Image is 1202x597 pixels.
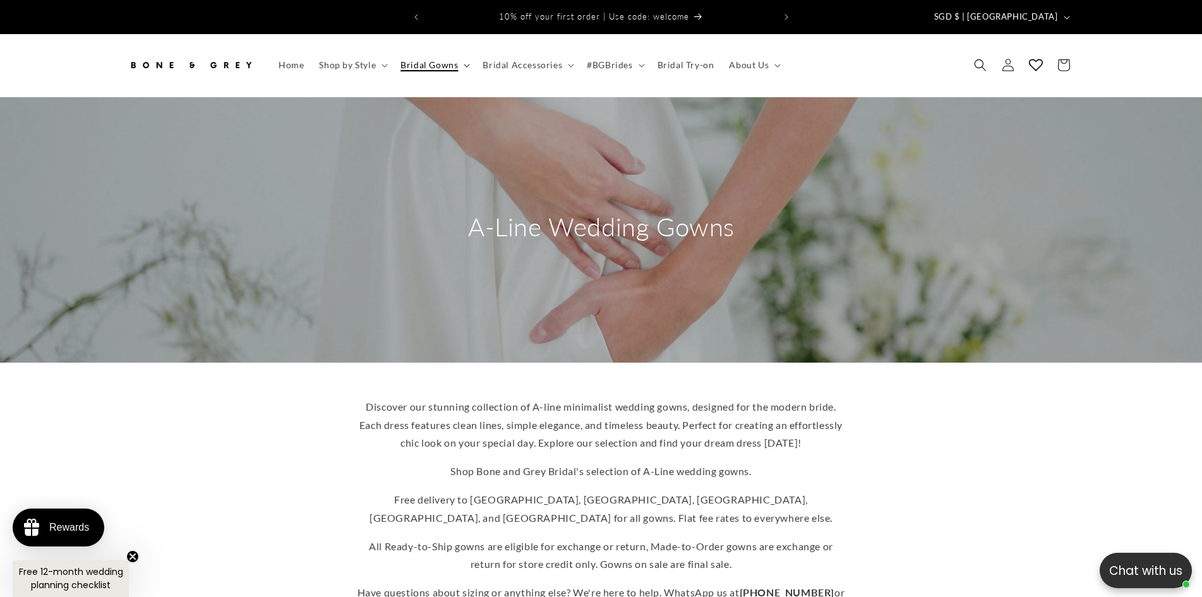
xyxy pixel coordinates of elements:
span: #BGBrides [587,59,632,71]
span: Free 12-month wedding planning checklist [19,565,123,591]
p: Shop Bone and Grey Bridal's selection of A-Line wedding gowns. [355,462,848,481]
h2: A-Line Wedding Gowns [468,210,735,243]
button: Close teaser [126,550,139,563]
p: Discover our stunning collection of A-line minimalist wedding gowns, designed for the modern brid... [355,398,848,452]
summary: Search [966,51,994,79]
button: Previous announcement [402,5,430,29]
button: SGD $ | [GEOGRAPHIC_DATA] [927,5,1075,29]
span: 10% off your first order | Use code: welcome [499,11,689,21]
img: Bone and Grey Bridal [128,51,254,79]
div: Free 12-month wedding planning checklistClose teaser [13,560,129,597]
summary: #BGBrides [579,52,649,78]
span: Shop by Style [319,59,376,71]
span: SGD $ | [GEOGRAPHIC_DATA] [934,11,1058,23]
summary: Shop by Style [311,52,393,78]
span: Bridal Accessories [483,59,562,71]
p: Chat with us [1100,562,1192,580]
p: Free delivery to [GEOGRAPHIC_DATA], [GEOGRAPHIC_DATA], [GEOGRAPHIC_DATA], [GEOGRAPHIC_DATA], and ... [355,491,848,528]
p: All Ready-to-Ship gowns are eligible for exchange or return, Made-to-Order gowns are exchange or ... [355,538,848,574]
summary: About Us [721,52,786,78]
div: Rewards [49,522,89,533]
a: Bone and Grey Bridal [123,47,258,84]
button: Next announcement [772,5,800,29]
summary: Bridal Gowns [393,52,475,78]
a: Home [271,52,311,78]
button: Open chatbox [1100,553,1192,588]
span: Bridal Gowns [400,59,458,71]
a: Bridal Try-on [650,52,722,78]
summary: Bridal Accessories [475,52,579,78]
span: About Us [729,59,769,71]
span: Bridal Try-on [658,59,714,71]
span: Home [279,59,304,71]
